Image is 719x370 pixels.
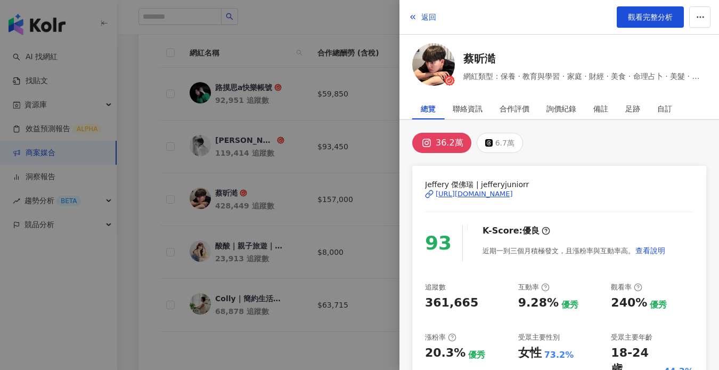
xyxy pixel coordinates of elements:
button: 36.2萬 [412,133,471,153]
div: 36.2萬 [436,135,463,150]
span: 返回 [421,13,436,21]
div: 361,665 [425,295,478,311]
div: 女性 [518,345,542,361]
a: KOL Avatar [412,43,455,90]
div: 近期一到三個月積極發文，且漲粉率與互動率高。 [483,240,666,261]
span: Jeffery 傑佛瑞 | jefferyjuniorr [425,179,693,190]
div: 9.28% [518,295,559,311]
a: 觀看完整分析 [617,6,684,28]
div: 優秀 [561,299,578,311]
button: 查看說明 [635,240,666,261]
button: 返回 [408,6,437,28]
a: [URL][DOMAIN_NAME] [425,189,693,199]
div: 互動率 [518,283,550,292]
div: K-Score : [483,225,550,237]
div: 總覽 [421,98,436,119]
span: 查看說明 [635,246,665,255]
div: 聯絡資訊 [453,98,483,119]
div: 優良 [522,225,540,237]
div: 73.2% [544,349,574,361]
img: KOL Avatar [412,43,455,86]
div: 受眾主要年齡 [611,333,652,342]
a: 蔡昕澔 [463,51,706,66]
div: 觀看率 [611,283,642,292]
span: 網紅類型：保養 · 教育與學習 · 家庭 · 財經 · 美食 · 命理占卜 · 美髮 · 寵物 [463,70,706,82]
div: 20.3% [425,345,465,361]
div: 受眾主要性別 [518,333,560,342]
div: 優秀 [650,299,667,311]
div: 詢價紀錄 [546,98,576,119]
div: 足跡 [625,98,640,119]
div: 自訂 [657,98,672,119]
div: 追蹤數 [425,283,446,292]
div: 93 [425,228,452,259]
div: [URL][DOMAIN_NAME] [436,189,513,199]
div: 備註 [593,98,608,119]
div: 優秀 [468,349,485,361]
button: 6.7萬 [477,133,523,153]
div: 240% [611,295,647,311]
span: 觀看完整分析 [628,13,673,21]
div: 6.7萬 [495,135,514,150]
div: 漲粉率 [425,333,456,342]
div: 合作評價 [500,98,529,119]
